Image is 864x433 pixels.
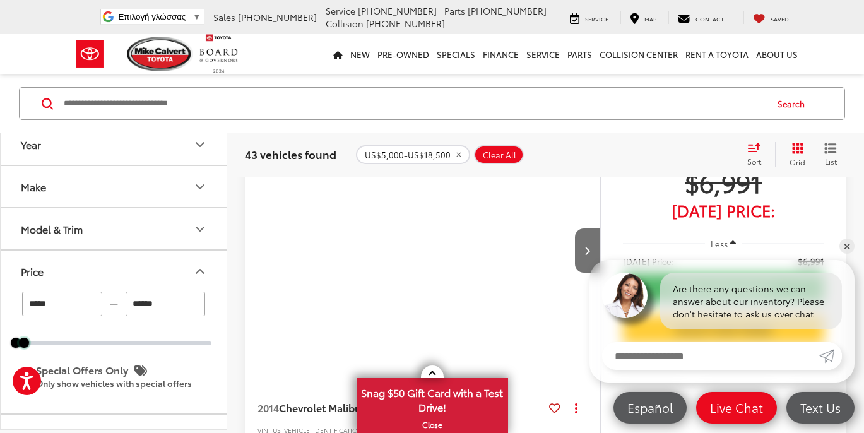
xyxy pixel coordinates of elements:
span: Text Us [794,400,847,415]
button: remove 5000-18500 [356,145,470,164]
span: [PHONE_NUMBER] [468,4,547,17]
span: Grid [790,157,805,167]
a: Service [523,34,564,74]
button: YearYear [1,124,228,165]
div: Make [192,179,208,194]
a: Collision Center [596,34,682,74]
span: Parts [444,4,465,17]
input: minimum Buy price [22,292,102,316]
span: Clear All [483,150,516,160]
div: Are there any questions we can answer about our inventory? Please don't hesitate to ask us over c... [660,273,842,329]
button: MakeMake [1,166,228,207]
button: Next image [575,228,600,273]
a: Contact [668,11,733,24]
img: Mike Calvert Toyota [127,37,194,71]
span: ▼ [192,12,201,21]
span: [PHONE_NUMBER] [238,11,317,23]
a: Specials [433,34,479,74]
span: $6,991 [623,166,824,198]
div: Model & Trim [192,222,208,237]
a: Rent a Toyota [682,34,752,74]
span: Chevrolet Malibu [279,400,361,415]
span: Live Chat [704,400,769,415]
span: List [824,156,837,167]
span: — [106,299,122,309]
span: [DATE] Price: [623,204,824,216]
span: Collision [326,17,364,30]
input: maximum Buy price [126,292,206,316]
span: $6,991 [798,255,824,268]
div: Make [21,181,46,193]
label: Special Offers Only [17,359,210,400]
button: Grid View [775,142,815,167]
a: My Saved Vehicles [743,11,798,24]
span: 2014 [257,400,279,415]
p: Only show vehicles with special offers [36,379,210,388]
img: Agent profile photo [602,273,648,318]
div: Year [192,137,208,152]
a: Finance [479,34,523,74]
div: Price [192,264,208,279]
span: Less [711,238,728,249]
span: Επιλογή γλώσσας [118,12,186,21]
div: Year [21,138,41,150]
button: Actions [565,396,588,418]
span: Saved [771,15,789,23]
span: Snag $50 Gift Card with a Test Drive! [358,379,507,418]
div: Price [21,265,44,277]
a: Parts [564,34,596,74]
a: Submit [819,342,842,370]
span: US$5,000-US$18,500 [365,150,451,160]
a: Επιλογή γλώσσας​ [118,12,201,21]
button: Select sort value [741,142,775,167]
a: Map [620,11,666,24]
button: Clear All [474,145,524,164]
a: 2014Chevrolet MalibuLT 2LT [257,401,544,415]
span: Contact [695,15,724,23]
span: Map [644,15,656,23]
span: [PHONE_NUMBER] [366,17,445,30]
span: Service [326,4,355,17]
a: Live Chat [696,392,777,424]
a: New [346,34,374,74]
div: Model & Trim [21,223,83,235]
a: Text Us [786,392,855,424]
button: List View [815,142,846,167]
span: 43 vehicles found [245,146,336,162]
span: Sales [213,11,235,23]
span: Español [621,400,679,415]
input: Search by Make, Model, or Keyword [62,88,766,119]
a: Español [613,392,687,424]
span: Sort [747,156,761,167]
a: Service [560,11,618,24]
a: About Us [752,34,802,74]
img: Toyota [66,33,114,74]
span: Service [585,15,608,23]
span: dropdown dots [575,403,577,413]
input: Enter your message [602,342,819,370]
button: Model & TrimModel & Trim [1,208,228,249]
a: Pre-Owned [374,34,433,74]
a: Home [329,34,346,74]
button: Search [766,88,823,119]
button: PricePrice [1,251,228,292]
span: [PHONE_NUMBER] [358,4,437,17]
button: Less [705,232,743,255]
span: [DATE] Price: [623,255,673,268]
